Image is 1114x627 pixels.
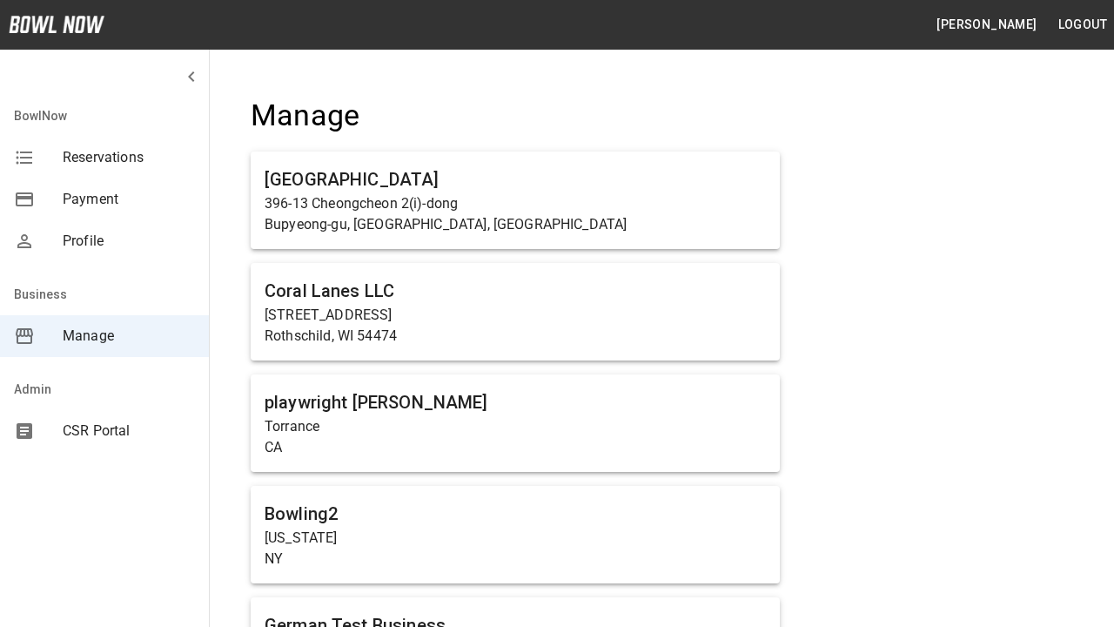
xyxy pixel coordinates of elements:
p: Bupyeong-gu, [GEOGRAPHIC_DATA], [GEOGRAPHIC_DATA] [265,214,766,235]
p: Rothschild, WI 54474 [265,326,766,347]
p: 396-13 Cheongcheon 2(i)-dong [265,193,766,214]
p: CA [265,437,766,458]
button: Logout [1051,9,1114,41]
span: Payment [63,189,195,210]
img: logo [9,16,104,33]
h4: Manage [251,98,780,134]
span: Manage [63,326,195,347]
h6: [GEOGRAPHIC_DATA] [265,165,766,193]
p: [US_STATE] [265,528,766,549]
p: NY [265,549,766,570]
h6: playwright [PERSON_NAME] [265,388,766,416]
p: Torrance [265,416,766,437]
button: [PERSON_NAME] [929,9,1044,41]
span: Reservations [63,147,195,168]
h6: Coral Lanes LLC [265,277,766,305]
span: Profile [63,231,195,252]
h6: Bowling2 [265,500,766,528]
span: CSR Portal [63,421,195,442]
p: [STREET_ADDRESS] [265,305,766,326]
